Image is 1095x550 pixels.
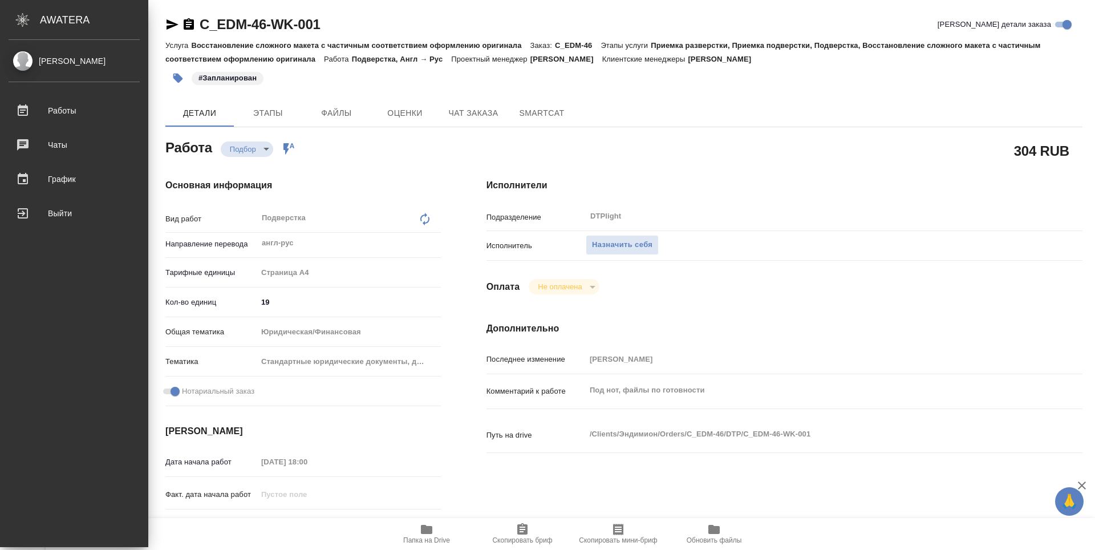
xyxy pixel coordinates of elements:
[226,144,259,154] button: Подбор
[165,41,191,50] p: Услуга
[602,55,688,63] p: Клиентские менеджеры
[257,322,441,342] div: Юридическая/Финансовая
[165,66,190,91] button: Добавить тэг
[3,165,145,193] a: График
[200,17,321,32] a: C_EDM-46-WK-001
[586,351,1033,367] input: Пустое поле
[530,55,602,63] p: [PERSON_NAME]
[324,55,352,63] p: Работа
[165,356,257,367] p: Тематика
[687,536,742,544] span: Обновить файлы
[165,456,257,468] p: Дата начала работ
[379,518,474,550] button: Папка на Drive
[9,136,140,153] div: Чаты
[165,18,179,31] button: Скопировать ссылку для ЯМессенджера
[666,518,762,550] button: Обновить файлы
[165,267,257,278] p: Тарифные единицы
[257,294,441,310] input: ✎ Введи что-нибудь
[221,141,273,157] div: Подбор
[378,106,432,120] span: Оценки
[165,179,441,192] h4: Основная информация
[3,96,145,125] a: Работы
[486,354,586,365] p: Последнее изменение
[938,19,1051,30] span: [PERSON_NAME] детали заказа
[1014,141,1069,160] h2: 304 RUB
[474,518,570,550] button: Скопировать бриф
[257,352,441,371] div: Стандартные юридические документы, договоры, уставы
[3,199,145,228] a: Выйти
[198,72,257,84] p: #Запланирован
[555,41,601,50] p: C_EDM-46
[190,72,265,82] span: Запланирован
[586,424,1033,444] textarea: /Clients/Эндимион/Orders/C_EDM-46/DTP/C_EDM-46-WK-001
[486,322,1082,335] h4: Дополнительно
[579,536,657,544] span: Скопировать мини-бриф
[1055,487,1084,516] button: 🙏
[486,386,586,397] p: Комментарий к работе
[257,486,357,503] input: Пустое поле
[309,106,364,120] span: Файлы
[40,9,148,31] div: AWATERA
[486,212,586,223] p: Подразделение
[9,102,140,119] div: Работы
[191,41,530,50] p: Восстановление сложного макета с частичным соответствием оформлению оригинала
[9,205,140,222] div: Выйти
[688,55,760,63] p: [PERSON_NAME]
[165,489,257,500] p: Факт. дата начала работ
[172,106,227,120] span: Детали
[534,282,585,292] button: Не оплачена
[257,516,357,532] input: Пустое поле
[486,179,1082,192] h4: Исполнители
[451,55,530,63] p: Проектный менеджер
[182,386,254,397] span: Нотариальный заказ
[446,106,501,120] span: Чат заказа
[586,381,1033,400] textarea: Под нот, файлы по готовности
[492,536,552,544] span: Скопировать бриф
[1060,490,1079,513] span: 🙏
[165,326,257,338] p: Общая тематика
[182,18,196,31] button: Скопировать ссылку
[257,263,441,282] div: Страница А4
[586,235,659,255] button: Назначить себя
[165,136,212,157] h2: Работа
[165,297,257,308] p: Кол-во единиц
[9,171,140,188] div: График
[530,41,555,50] p: Заказ:
[403,536,450,544] span: Папка на Drive
[486,280,520,294] h4: Оплата
[165,238,257,250] p: Направление перевода
[3,131,145,159] a: Чаты
[529,279,599,294] div: Подбор
[486,240,586,252] p: Исполнитель
[165,213,257,225] p: Вид работ
[9,55,140,67] div: [PERSON_NAME]
[165,424,441,438] h4: [PERSON_NAME]
[514,106,569,120] span: SmartCat
[241,106,295,120] span: Этапы
[592,238,652,252] span: Назначить себя
[352,55,452,63] p: Подверстка, Англ → Рус
[570,518,666,550] button: Скопировать мини-бриф
[257,454,357,470] input: Пустое поле
[601,41,651,50] p: Этапы услуги
[486,430,586,441] p: Путь на drive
